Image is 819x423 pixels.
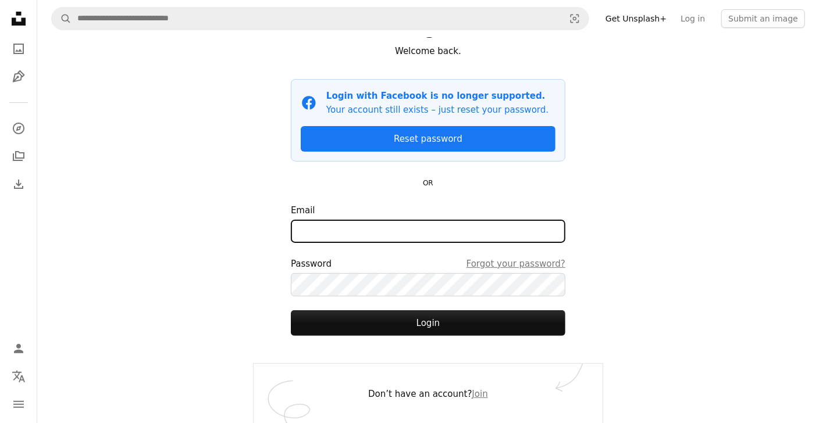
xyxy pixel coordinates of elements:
label: Email [291,203,565,243]
a: Join [472,389,488,399]
a: Collections [7,145,30,168]
input: Email [291,220,565,243]
button: Submit an image [721,9,805,28]
small: OR [423,179,433,187]
p: Welcome back. [291,44,565,58]
button: Visual search [561,8,589,30]
p: Your account still exists – just reset your password. [326,103,549,117]
a: Log in / Sign up [7,337,30,360]
p: Login with Facebook is no longer supported. [326,89,549,103]
button: Language [7,365,30,388]
button: Login [291,310,565,336]
input: PasswordForgot your password? [291,273,565,296]
a: Forgot your password? [467,257,565,271]
a: Get Unsplash+ [599,9,674,28]
a: Home — Unsplash [7,7,30,33]
a: Log in [674,9,712,28]
a: Illustrations [7,65,30,88]
div: Password [291,257,565,271]
a: Photos [7,37,30,60]
button: Search Unsplash [52,8,72,30]
a: Download History [7,173,30,196]
a: Reset password [301,126,556,152]
a: Explore [7,117,30,140]
form: Find visuals sitewide [51,7,589,30]
button: Menu [7,393,30,416]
